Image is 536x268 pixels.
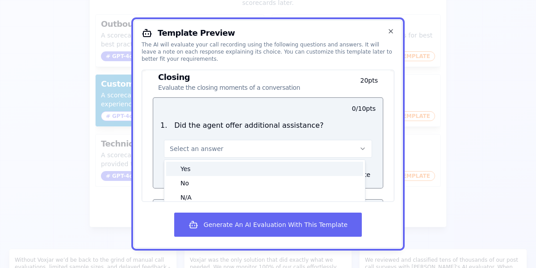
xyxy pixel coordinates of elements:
[166,162,363,176] div: Yes
[166,190,363,205] div: N/A
[158,83,300,92] p: Evaluate the closing moments of a conversation
[142,41,394,63] div: The AI will evaluate your call recording using the following questions and answers. It will leave...
[158,73,341,92] h3: Closing
[341,76,378,92] p: 20 pts
[174,120,323,131] p: Did the agent offer additional assistance?
[142,28,394,38] h2: Template Preview
[157,120,171,131] p: 1 .
[352,104,376,113] p: 0 / 10 pts
[170,144,223,153] span: Select an answer
[174,213,362,237] button: Generate An AI Evaluation With This Template
[166,176,363,190] div: No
